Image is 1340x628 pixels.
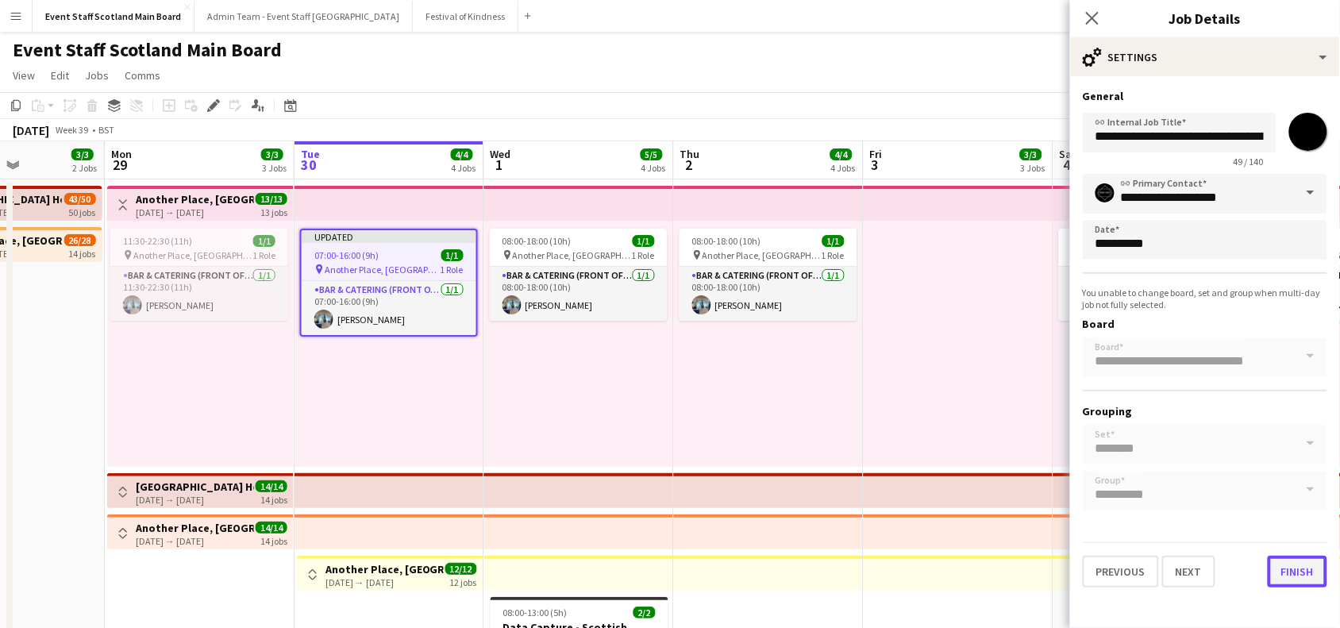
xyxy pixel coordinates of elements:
[298,156,320,174] span: 30
[85,68,109,83] span: Jobs
[1070,8,1340,29] h3: Job Details
[488,156,511,174] span: 1
[870,147,883,161] span: Fri
[109,156,132,174] span: 29
[261,148,283,160] span: 3/3
[301,147,320,161] span: Tue
[633,235,655,247] span: 1/1
[110,267,288,321] app-card-role: Bar & Catering (Front of House)1/111:30-22:30 (11h)[PERSON_NAME]
[52,124,92,136] span: Week 39
[445,563,477,575] span: 12/12
[513,249,632,261] span: Another Place, [GEOGRAPHIC_DATA] & Links
[13,122,49,138] div: [DATE]
[136,494,254,506] div: [DATE] → [DATE]
[136,480,254,494] h3: [GEOGRAPHIC_DATA] Hotel - Service Staff
[256,522,287,534] span: 14/14
[1021,162,1045,174] div: 3 Jobs
[256,193,287,205] span: 13/13
[1268,556,1327,588] button: Finish
[641,148,663,160] span: 5/5
[125,68,160,83] span: Comms
[262,162,287,174] div: 3 Jobs
[314,249,379,261] span: 07:00-16:00 (9h)
[822,249,845,261] span: 1 Role
[868,156,883,174] span: 3
[1059,267,1237,321] app-card-role: Bar & Catering (Front of House)1/108:00-18:00 (10h)[PERSON_NAME]
[1083,317,1327,331] h3: Board
[64,193,96,205] span: 43/50
[302,281,476,335] app-card-role: Bar & Catering (Front of House)1/107:00-16:00 (9h)[PERSON_NAME]
[678,156,700,174] span: 2
[1221,156,1276,168] span: 49 / 140
[325,264,441,275] span: Another Place, [GEOGRAPHIC_DATA] & Links
[490,267,668,321] app-card-role: Bar & Catering (Front of House)1/108:00-18:00 (10h)[PERSON_NAME]
[1083,404,1327,418] h3: Grouping
[1059,229,1237,321] app-job-card: 08:00-18:00 (10h)1/1 Another Place, [GEOGRAPHIC_DATA] & Links1 RoleBar & Catering (Front of House...
[260,205,287,218] div: 13 jobs
[703,249,822,261] span: Another Place, [GEOGRAPHIC_DATA] & Links
[680,267,857,321] app-card-role: Bar & Catering (Front of House)1/108:00-18:00 (10h)[PERSON_NAME]
[1060,147,1077,161] span: Sat
[64,234,96,246] span: 26/28
[136,535,254,547] div: [DATE] → [DATE]
[13,38,282,62] h1: Event Staff Scotland Main Board
[831,162,856,174] div: 4 Jobs
[1070,38,1340,76] div: Settings
[252,249,275,261] span: 1 Role
[253,235,275,247] span: 1/1
[13,68,35,83] span: View
[503,607,568,618] span: 08:00-13:00 (5h)
[1083,556,1159,588] button: Previous
[1083,287,1327,310] div: You unable to change board, set and group when multi-day job not fully selected.
[680,147,700,161] span: Thu
[490,229,668,321] app-job-card: 08:00-18:00 (10h)1/1 Another Place, [GEOGRAPHIC_DATA] & Links1 RoleBar & Catering (Front of House...
[79,65,115,86] a: Jobs
[69,205,96,218] div: 50 jobs
[302,230,476,243] div: Updated
[194,1,413,32] button: Admin Team - Event Staff [GEOGRAPHIC_DATA]
[441,264,464,275] span: 1 Role
[1162,556,1215,588] button: Next
[633,607,656,618] span: 2/2
[325,576,444,588] div: [DATE] → [DATE]
[123,235,192,247] span: 11:30-22:30 (11h)
[1020,148,1042,160] span: 3/3
[452,162,476,174] div: 4 Jobs
[1083,89,1327,103] h3: General
[1057,156,1077,174] span: 4
[133,249,252,261] span: Another Place, [GEOGRAPHIC_DATA] & Links
[441,249,464,261] span: 1/1
[451,148,473,160] span: 4/4
[491,147,511,161] span: Wed
[300,229,478,337] app-job-card: Updated07:00-16:00 (9h)1/1 Another Place, [GEOGRAPHIC_DATA] & Links1 RoleBar & Catering (Front of...
[680,229,857,321] app-job-card: 08:00-18:00 (10h)1/1 Another Place, [GEOGRAPHIC_DATA] & Links1 RoleBar & Catering (Front of House...
[641,162,666,174] div: 4 Jobs
[260,492,287,506] div: 14 jobs
[256,480,287,492] span: 14/14
[71,148,94,160] span: 3/3
[72,162,97,174] div: 2 Jobs
[502,235,572,247] span: 08:00-18:00 (10h)
[111,147,132,161] span: Mon
[136,206,254,218] div: [DATE] → [DATE]
[450,575,477,588] div: 12 jobs
[110,229,288,321] app-job-card: 11:30-22:30 (11h)1/1 Another Place, [GEOGRAPHIC_DATA] & Links1 RoleBar & Catering (Front of House...
[632,249,655,261] span: 1 Role
[118,65,167,86] a: Comms
[325,562,444,576] h3: Another Place, [GEOGRAPHIC_DATA] - Front of House
[98,124,114,136] div: BST
[830,148,853,160] span: 4/4
[69,246,96,260] div: 14 jobs
[136,192,254,206] h3: Another Place, [GEOGRAPHIC_DATA] - Front of House
[44,65,75,86] a: Edit
[51,68,69,83] span: Edit
[413,1,518,32] button: Festival of Kindness
[136,521,254,535] h3: Another Place, [GEOGRAPHIC_DATA] - Front of House
[6,65,41,86] a: View
[33,1,194,32] button: Event Staff Scotland Main Board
